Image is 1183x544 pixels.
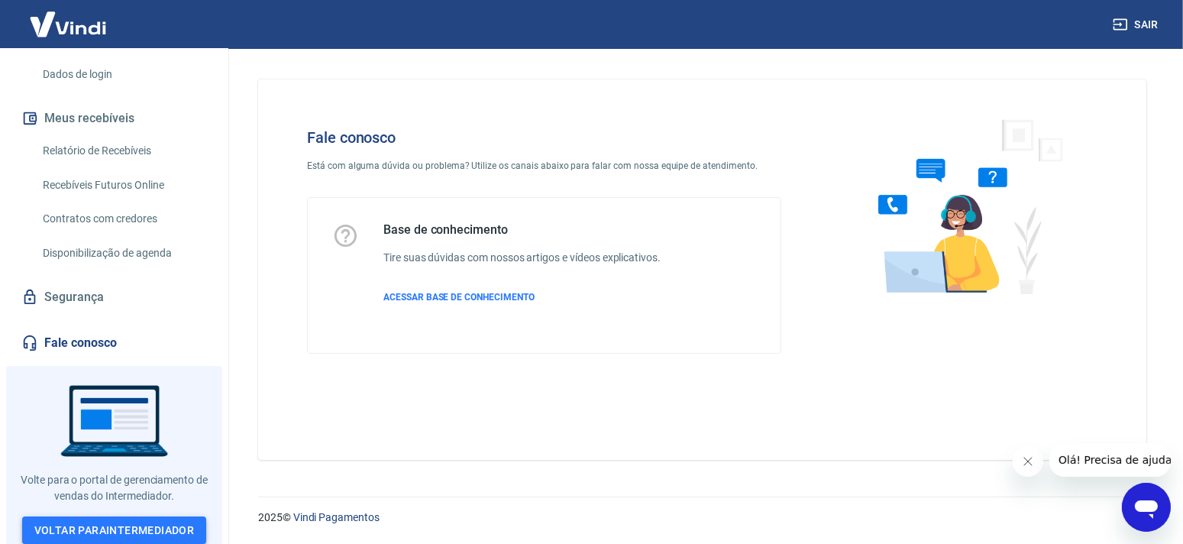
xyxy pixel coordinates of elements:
[307,159,781,173] p: Está com alguma dúvida ou problema? Utilize os canais abaixo para falar com nossa equipe de atend...
[37,170,210,201] a: Recebíveis Futuros Online
[37,238,210,269] a: Disponibilização de agenda
[1122,483,1171,532] iframe: Botão para abrir a janela de mensagens
[18,280,210,314] a: Segurança
[37,203,210,235] a: Contratos com credores
[383,292,535,303] span: ACESSAR BASE DE CONHECIMENTO
[307,128,781,147] h4: Fale conosco
[9,11,128,23] span: Olá! Precisa de ajuda?
[37,135,210,167] a: Relatório de Recebíveis
[37,59,210,90] a: Dados de login
[383,222,661,238] h5: Base de conhecimento
[293,511,380,523] a: Vindi Pagamentos
[848,104,1080,308] img: Fale conosco
[258,510,1146,526] p: 2025 ©
[383,290,661,304] a: ACESSAR BASE DE CONHECIMENTO
[18,326,210,360] a: Fale conosco
[383,250,661,266] h6: Tire suas dúvidas com nossos artigos e vídeos explicativos.
[18,1,118,47] img: Vindi
[1110,11,1165,39] button: Sair
[18,102,210,135] button: Meus recebíveis
[1049,443,1171,477] iframe: Mensagem da empresa
[1013,446,1043,477] iframe: Fechar mensagem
